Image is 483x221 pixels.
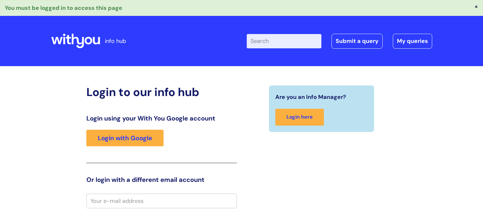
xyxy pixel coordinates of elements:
[393,34,432,48] a: My queries
[332,34,383,48] a: Submit a query
[247,34,321,48] input: Search
[86,130,164,146] a: Login with Google
[86,85,237,99] h2: Login to our info hub
[86,176,237,183] h3: Or login with a different email account
[86,194,237,208] input: Your e-mail address
[275,109,324,126] a: Login here
[105,36,126,46] p: info hub
[474,3,478,9] button: ×
[86,114,237,122] h3: Login using your With You Google account
[275,92,346,102] span: Are you an Info Manager?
